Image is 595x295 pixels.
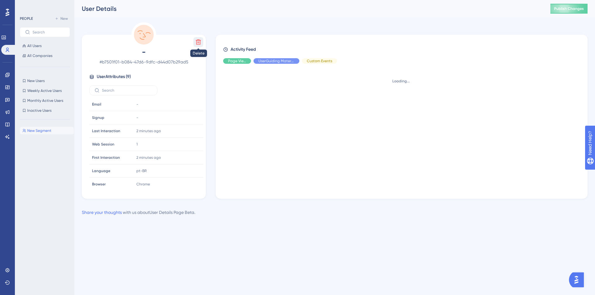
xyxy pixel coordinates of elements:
div: Loading... [223,79,579,84]
iframe: UserGuiding AI Assistant Launcher [569,271,588,289]
button: New Segment [20,127,74,134]
span: New Users [27,78,45,83]
span: Language [92,168,110,173]
div: with us about User Details Page Beta . [82,209,195,216]
span: UserGuiding Material [258,59,294,63]
span: - [136,115,138,120]
time: 2 minutes ago [136,155,161,160]
span: - [136,102,138,107]
span: First Interaction [92,155,120,160]
div: User Details [82,4,535,13]
span: Web Session [92,142,114,147]
span: 1 [136,142,138,147]
span: New Segment [27,128,51,133]
span: Need Help? [15,2,39,9]
input: Search [102,88,152,93]
input: Search [33,30,65,34]
button: Inactive Users [20,107,70,114]
div: PEOPLE [20,16,33,21]
span: Signup [92,115,104,120]
span: Inactive Users [27,108,51,113]
span: Activity Feed [231,46,256,53]
button: New Users [20,77,70,85]
button: Publish Changes [550,4,588,14]
span: Weekly Active Users [27,88,62,93]
span: Last Interaction [92,128,120,133]
span: pt-BR [136,168,147,173]
span: - [89,47,198,57]
span: Browser [92,182,106,187]
button: All Users [20,42,70,50]
button: Weekly Active Users [20,87,70,94]
time: 2 minutes ago [136,129,161,133]
span: # b7501f01-b084-47d6-9dfc-d44d07b29ad5 [89,58,198,66]
span: Custom Events [307,59,332,63]
button: All Companies [20,52,70,59]
span: Email [92,102,101,107]
a: Share your thoughts [82,210,122,215]
button: New [53,15,70,22]
span: Monthly Active Users [27,98,63,103]
span: New [60,16,68,21]
span: User Attributes ( 9 ) [97,73,131,80]
span: Chrome [136,182,150,187]
span: Page View [228,59,246,63]
span: All Companies [27,53,52,58]
button: Monthly Active Users [20,97,70,104]
span: All Users [27,43,42,48]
